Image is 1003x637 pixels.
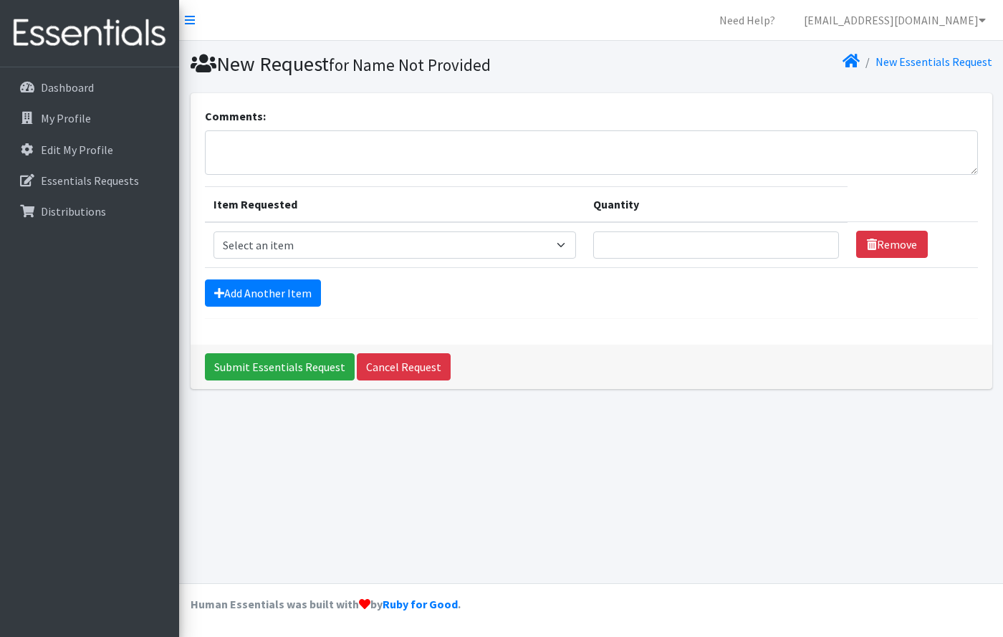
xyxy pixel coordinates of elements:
a: Add Another Item [205,279,321,307]
a: Dashboard [6,73,173,102]
h1: New Request [191,52,586,77]
a: Ruby for Good [383,597,458,611]
p: Essentials Requests [41,173,139,188]
a: Cancel Request [357,353,451,380]
p: Dashboard [41,80,94,95]
p: Distributions [41,204,106,219]
small: for Name Not Provided [329,54,491,75]
a: Edit My Profile [6,135,173,164]
a: [EMAIL_ADDRESS][DOMAIN_NAME] [792,6,997,34]
a: Distributions [6,197,173,226]
th: Quantity [585,186,848,222]
img: HumanEssentials [6,9,173,57]
input: Submit Essentials Request [205,353,355,380]
a: Need Help? [708,6,787,34]
a: My Profile [6,104,173,133]
a: Essentials Requests [6,166,173,195]
p: My Profile [41,111,91,125]
p: Edit My Profile [41,143,113,157]
th: Item Requested [205,186,585,222]
label: Comments: [205,107,266,125]
strong: Human Essentials was built with by . [191,597,461,611]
